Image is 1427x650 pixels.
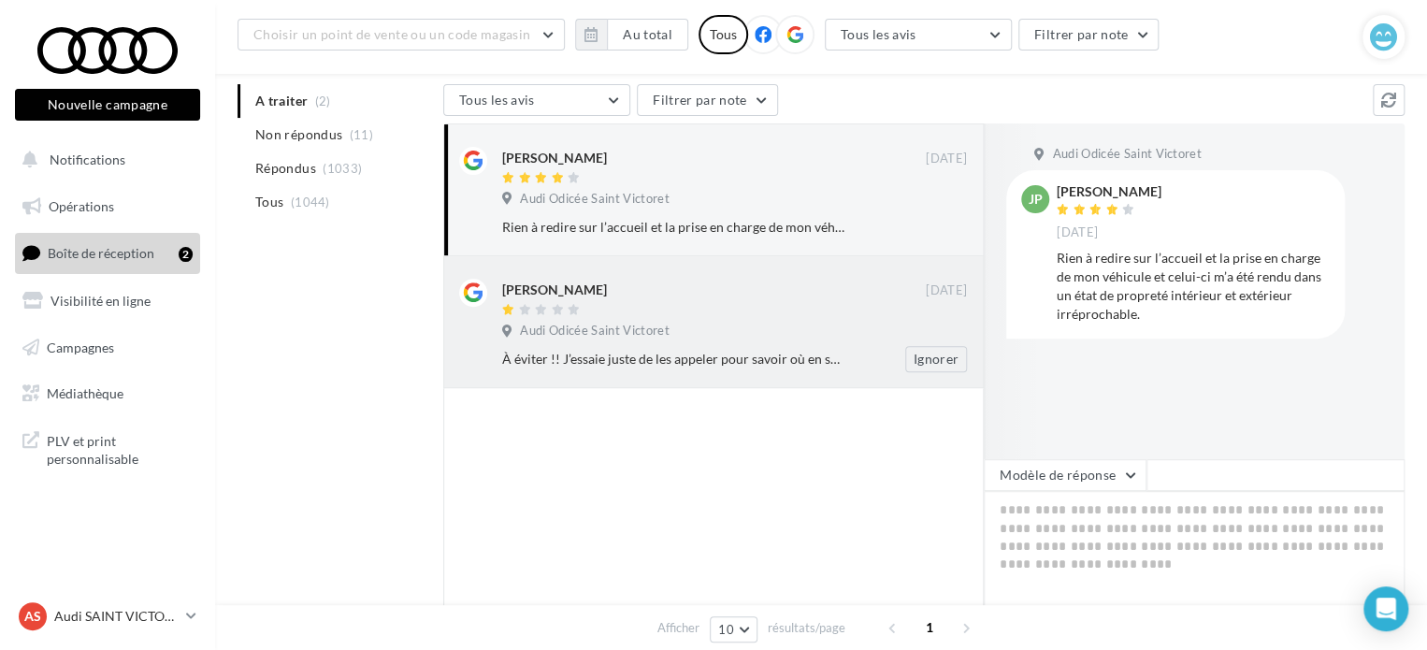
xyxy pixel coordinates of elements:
[984,459,1146,491] button: Modèle de réponse
[575,19,688,51] button: Au total
[49,198,114,214] span: Opérations
[926,282,967,299] span: [DATE]
[718,622,734,637] span: 10
[11,374,204,413] a: Médiathèque
[255,193,283,211] span: Tous
[915,613,944,643] span: 1
[520,323,669,339] span: Audi Odicée Saint Victoret
[502,281,607,299] div: [PERSON_NAME]
[502,149,607,167] div: [PERSON_NAME]
[179,247,193,262] div: 2
[11,421,204,476] a: PLV et print personnalisable
[607,19,688,51] button: Au total
[1052,146,1201,163] span: Audi Odicée Saint Victoret
[1057,185,1161,198] div: [PERSON_NAME]
[323,161,362,176] span: (1033)
[1363,586,1408,631] div: Open Intercom Messenger
[11,328,204,368] a: Campagnes
[926,151,967,167] span: [DATE]
[1018,19,1160,51] button: Filtrer par note
[15,599,200,634] a: AS Audi SAINT VICTORET
[657,619,699,637] span: Afficher
[768,619,845,637] span: résultats/page
[502,218,845,237] div: Rien à redire sur l’accueil et la prise en charge de mon véhicule et celui-ci m’a été rendu dans ...
[841,26,916,42] span: Tous les avis
[47,428,193,469] span: PLV et print personnalisable
[710,616,757,643] button: 10
[637,84,778,116] button: Filtrer par note
[238,19,565,51] button: Choisir un point de vente ou un code magasin
[1057,249,1330,324] div: Rien à redire sur l’accueil et la prise en charge de mon véhicule et celui-ci m’a été rendu dans ...
[825,19,1012,51] button: Tous les avis
[699,15,748,54] div: Tous
[253,26,530,42] span: Choisir un point de vente ou un code magasin
[24,607,41,626] span: AS
[50,152,125,167] span: Notifications
[459,92,535,108] span: Tous les avis
[905,346,967,372] button: Ignorer
[255,125,342,144] span: Non répondus
[50,293,151,309] span: Visibilité en ligne
[11,140,196,180] button: Notifications
[350,127,373,142] span: (11)
[502,350,845,368] div: À éviter !! J’essaie juste de les appeler pour savoir où en sont les réparations sur ma voiture q...
[11,282,204,321] a: Visibilité en ligne
[255,159,316,178] span: Répondus
[1029,190,1043,209] span: JP
[48,245,154,261] span: Boîte de réception
[11,187,204,226] a: Opérations
[11,233,204,273] a: Boîte de réception2
[15,89,200,121] button: Nouvelle campagne
[47,339,114,354] span: Campagnes
[1057,224,1098,241] span: [DATE]
[520,191,669,208] span: Audi Odicée Saint Victoret
[54,607,179,626] p: Audi SAINT VICTORET
[291,195,330,209] span: (1044)
[443,84,630,116] button: Tous les avis
[47,385,123,401] span: Médiathèque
